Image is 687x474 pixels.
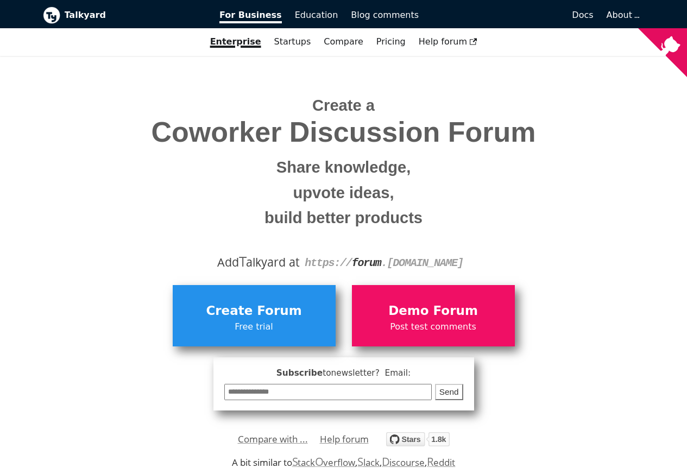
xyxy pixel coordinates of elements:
a: Reddit [427,456,455,469]
img: Talkyard logo [43,7,60,24]
button: Send [435,384,463,401]
a: StackOverflow [292,456,356,469]
span: Education [295,10,338,20]
a: Blog comments [344,6,425,24]
span: Free trial [178,320,330,334]
a: Docs [425,6,600,24]
span: R [427,454,434,469]
div: Add alkyard at [51,253,636,271]
span: to newsletter ? Email: [323,368,411,378]
span: Create Forum [178,301,330,321]
a: Help forum [320,431,369,447]
a: Pricing [370,33,412,51]
small: upvote ideas, [51,180,636,206]
span: Post test comments [357,320,509,334]
small: Share knowledge, [51,155,636,180]
a: Create ForumFree trial [173,285,336,346]
img: talkyard.svg [386,432,450,446]
b: Talkyard [65,8,205,22]
span: Coworker Discussion Forum [51,117,636,148]
span: For Business [219,10,282,23]
a: Slack [357,456,379,469]
a: Enterprise [204,33,268,51]
a: Demo ForumPost test comments [352,285,515,346]
span: S [292,454,298,469]
a: Discourse [382,456,425,469]
a: Startups [268,33,318,51]
small: build better products [51,205,636,231]
a: Star debiki/talkyard on GitHub [386,434,450,450]
strong: forum [352,257,381,269]
a: Compare with ... [238,431,308,447]
span: Help forum [419,36,477,47]
span: Blog comments [351,10,419,20]
a: For Business [213,6,288,24]
span: D [382,454,390,469]
span: Docs [572,10,593,20]
span: Subscribe [224,366,463,380]
a: Talkyard logoTalkyard [43,7,205,24]
code: https:// . [DOMAIN_NAME] [305,257,463,269]
a: About [607,10,638,20]
a: Help forum [412,33,484,51]
span: T [239,251,247,271]
span: O [315,454,324,469]
span: Create a [312,97,375,114]
a: Education [288,6,345,24]
a: Compare [324,36,363,47]
span: Demo Forum [357,301,509,321]
span: S [357,454,363,469]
